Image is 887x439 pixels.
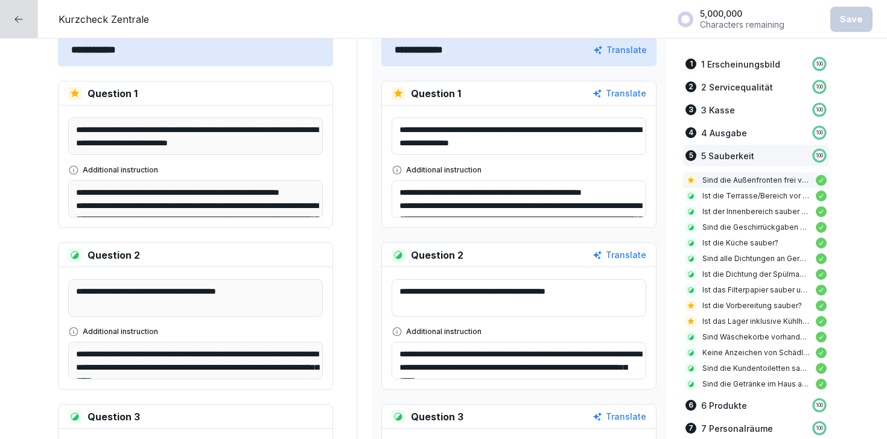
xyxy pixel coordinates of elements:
p: Sind die Geschirrückgaben sauber und ordentlich? [702,222,810,233]
p: 100 [816,402,823,409]
div: Save [840,13,863,26]
p: 1 Erscheinungsbild [701,58,780,71]
div: 3 [685,104,696,115]
button: Translate [593,248,646,262]
p: Ist das Lager inklusive Kühlhaus/Kühlschränke sauber und ordentlich? 15 cm über den Boden ? [702,316,810,327]
p: Ist die Küche sauber? [702,238,810,248]
p: Ist die Vorbereitung sauber? [702,300,810,311]
p: 100 [816,425,823,432]
p: Sind die Getränke im Haus alle [PERSON_NAME] und [PERSON_NAME] befreit? [702,379,810,390]
p: Additional instruction [406,326,482,337]
button: 5,000,000Characters remaining [671,4,819,34]
button: Translate [593,410,646,423]
p: 100 [816,152,823,159]
button: Save [830,7,873,32]
p: 3 Kasse [701,104,735,116]
p: 5,000,000 [700,8,784,19]
button: Translate [593,43,647,57]
p: Additional instruction [406,165,482,175]
p: Ist die Terrasse/Bereich vor dem Store sauber? [702,191,810,201]
p: Question 3 [87,409,140,424]
p: 100 [816,106,823,113]
div: 7 [685,423,696,434]
p: Question 1 [411,86,461,101]
p: 2 Servicequalität [701,81,773,93]
p: 100 [816,129,823,136]
div: 1 [685,58,696,69]
p: Keine Anzeichen von Schädlingen sichtbar ,werden Maßnahmen ergriffen aktiv zur Bekämpfung ? Kotsp... [702,347,810,358]
div: 6 [685,400,696,411]
div: 5 [685,150,696,161]
p: Sind alle Dichtungen an Geräten und Türen sauber und intakt und von Schimmel befreit ? [702,253,810,264]
p: Question 2 [87,248,140,262]
p: Kurzcheck Zentrale [59,12,149,27]
p: Question 2 [411,248,463,262]
p: Additional instruction [83,326,158,337]
p: 6 Produkte [701,399,747,412]
p: 100 [816,60,823,68]
div: 2 [685,81,696,92]
p: 5 Sauberkeit [701,150,754,162]
p: Additional instruction [83,165,158,175]
p: Ist die Dichtung der Spülmaschine sauber und frei [PERSON_NAME] und [PERSON_NAME] ? (z.B. Rotschi... [702,269,810,280]
p: Ist das Filterpapier sauber und in einem akzeptablen Zustand? [702,285,810,295]
p: Question 1 [87,86,138,101]
p: 100 [816,83,823,90]
p: 4 Ausgabe [701,127,747,139]
button: Translate [593,87,646,100]
p: 7 Personalräume [701,422,773,435]
p: Question 3 [411,409,463,424]
div: 4 [685,127,696,138]
p: Sind die Kundentoiletten sauber ? [702,363,810,374]
p: Characters remaining [700,19,784,30]
p: Sind Wäschekörbe vorhanden für benutze Wäsche und ist die sauber Wäsche separat gelagert ? [702,332,810,343]
p: Ist der Innenbereich sauber und ordentlich? [702,206,810,217]
p: Sind die Außenfronten frei von Verschmutzungen? (Gläser gereinigt, keine Graffitis, frei von Fett... [702,175,810,186]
